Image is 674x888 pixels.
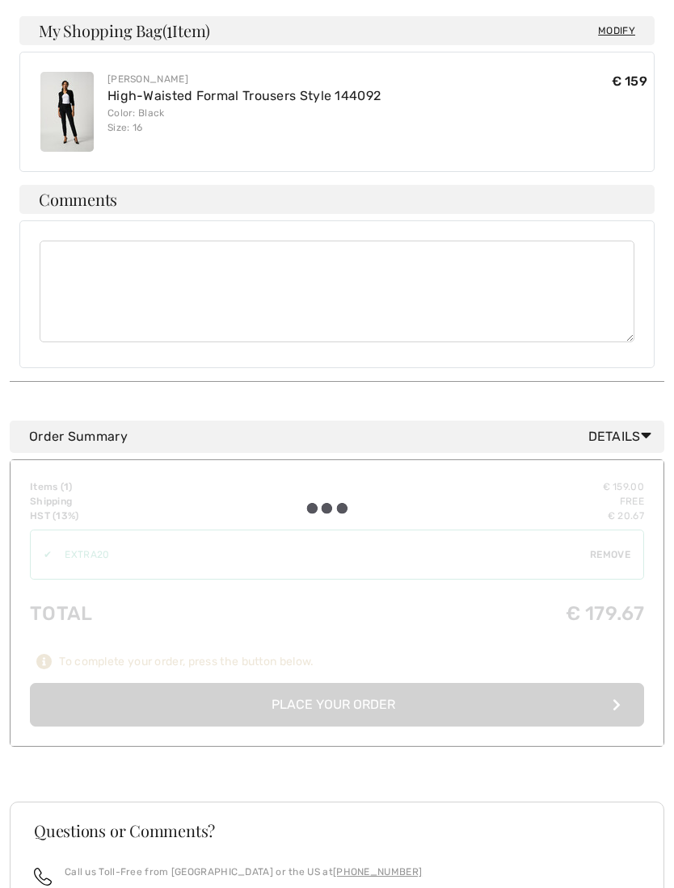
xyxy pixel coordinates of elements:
div: Color: Black Size: 16 [107,107,381,136]
img: call [34,869,52,886]
a: [PHONE_NUMBER] [333,867,422,878]
span: € 159 [612,74,648,90]
div: [PERSON_NAME] [107,73,381,87]
h4: My Shopping Bag [19,17,655,46]
span: Modify [598,23,635,40]
img: High-Waisted Formal Trousers Style 144092 [40,73,94,153]
div: Order Summary [29,428,658,447]
h3: Questions or Comments? [34,823,640,840]
textarea: Comments [40,241,634,343]
p: Call us Toll-Free from [GEOGRAPHIC_DATA] or the US at [65,865,422,880]
a: High-Waisted Formal Trousers Style 144092 [107,89,381,104]
span: ( Item) [162,20,210,42]
span: 1 [166,19,172,40]
h4: Comments [19,186,655,215]
span: Details [588,428,658,447]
